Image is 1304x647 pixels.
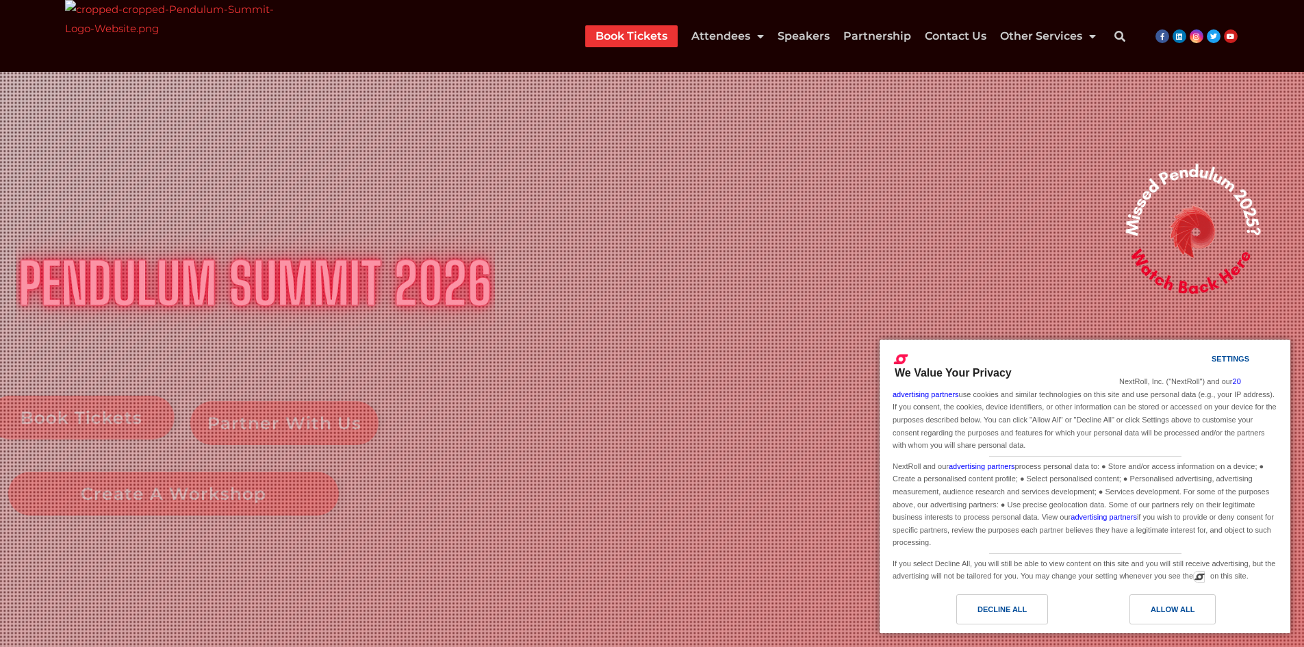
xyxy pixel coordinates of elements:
a: Book Tickets [596,25,667,47]
rs-layer: The World's No.1 Business & Leadership Summit [16,356,515,389]
a: Partnership [843,25,911,47]
a: Partner With Us [190,401,379,445]
a: Settings [1188,348,1220,373]
div: Settings [1212,351,1249,366]
a: 20 advertising partners [893,377,1241,398]
a: Create A Workshop [8,472,339,516]
div: NextRoll, Inc. ("NextRoll") and our use cookies and similar technologies on this site and use per... [890,374,1280,453]
span: We Value Your Privacy [895,367,1012,379]
div: Decline All [977,602,1027,617]
a: advertising partners [1071,513,1137,521]
a: Speakers [778,25,830,47]
nav: Menu [585,25,1096,47]
a: Decline All [888,594,1085,631]
div: Search [1106,23,1134,50]
a: Attendees [691,25,764,47]
a: advertising partners [949,462,1015,470]
div: If you select Decline All, you will still be able to view content on this site and you will still... [890,554,1280,584]
a: Other Services [1000,25,1096,47]
a: Allow All [1085,594,1282,631]
div: Allow All [1151,602,1194,617]
div: NextRoll and our process personal data to: ● Store and/or access information on a device; ● Creat... [890,457,1280,550]
a: Contact Us [925,25,986,47]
